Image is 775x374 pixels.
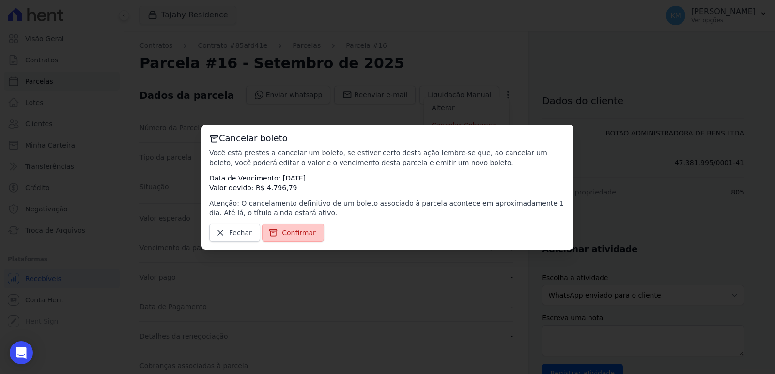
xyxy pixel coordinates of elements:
[209,173,566,193] p: Data de Vencimento: [DATE] Valor devido: R$ 4.796,79
[209,224,260,242] a: Fechar
[282,228,316,238] span: Confirmar
[209,198,566,218] p: Atenção: O cancelamento definitivo de um boleto associado à parcela acontece em aproximadamente 1...
[229,228,252,238] span: Fechar
[209,148,566,167] p: Você está prestes a cancelar um boleto, se estiver certo desta ação lembre-se que, ao cancelar um...
[262,224,324,242] a: Confirmar
[10,341,33,364] div: Open Intercom Messenger
[209,133,566,144] h3: Cancelar boleto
